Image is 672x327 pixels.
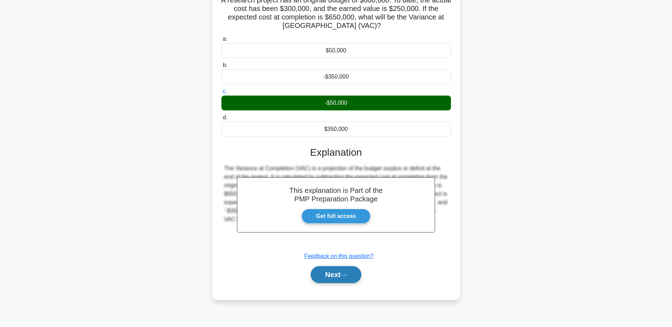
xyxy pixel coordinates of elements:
a: Get full access [301,209,371,224]
span: d. [223,114,227,120]
div: -$50,000 [221,96,451,110]
span: a. [223,36,227,42]
button: Next [311,266,361,283]
a: Feedback on this question? [304,253,374,259]
h3: Explanation [226,147,447,159]
span: b. [223,62,227,68]
div: $350,000 [221,122,451,137]
div: $50,000 [221,43,451,58]
span: c. [223,88,227,94]
div: The Variance at Completion (VAC) is a projection of the budget surplus or deficit at the end of t... [224,164,448,224]
div: -$350,000 [221,69,451,84]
